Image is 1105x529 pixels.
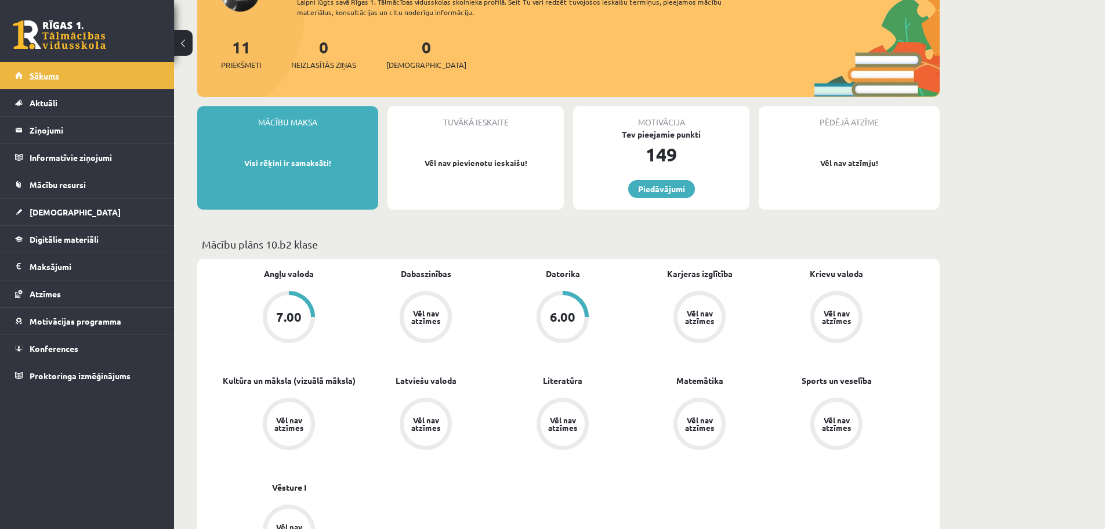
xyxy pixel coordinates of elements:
[15,226,160,253] a: Digitālie materiāli
[15,144,160,171] a: Informatīvie ziņojumi
[393,157,558,169] p: Vēl nav pievienotu ieskaišu!
[357,291,494,346] a: Vēl nav atzīmes
[15,62,160,89] a: Sākums
[768,398,905,452] a: Vēl nav atzīmes
[401,268,451,280] a: Dabaszinības
[220,291,357,346] a: 7.00
[810,268,863,280] a: Krievu valoda
[30,234,99,244] span: Digitālie materiāli
[628,180,695,198] a: Piedāvājumi
[30,289,61,299] span: Atzīmes
[30,70,59,81] span: Sākums
[494,291,631,346] a: 6.00
[13,20,106,49] a: Rīgas 1. Tālmācības vidusskola
[386,59,466,71] span: [DEMOGRAPHIC_DATA]
[573,106,749,128] div: Motivācija
[30,370,131,381] span: Proktoringa izmēģinājums
[15,171,160,198] a: Mācību resursi
[30,179,86,190] span: Mācību resursi
[223,375,356,387] a: Kultūra un māksla (vizuālā māksla)
[276,311,302,323] div: 7.00
[683,310,716,325] div: Vēl nav atzīmes
[30,144,160,171] legend: Informatīvie ziņojumi
[30,207,121,217] span: [DEMOGRAPHIC_DATA]
[15,308,160,334] a: Motivācijas programma
[820,310,853,325] div: Vēl nav atzīmes
[631,398,768,452] a: Vēl nav atzīmes
[15,335,160,362] a: Konferences
[683,416,716,431] div: Vēl nav atzīmes
[410,310,442,325] div: Vēl nav atzīmes
[357,398,494,452] a: Vēl nav atzīmes
[768,291,905,346] a: Vēl nav atzīmes
[546,416,579,431] div: Vēl nav atzīmes
[30,117,160,143] legend: Ziņojumi
[15,362,160,389] a: Proktoringa izmēģinājums
[202,236,935,252] p: Mācību plāns 10.b2 klase
[221,59,261,71] span: Priekšmeti
[291,59,356,71] span: Neizlasītās ziņas
[386,37,466,71] a: 0[DEMOGRAPHIC_DATA]
[765,157,934,169] p: Vēl nav atzīmju!
[221,37,261,71] a: 11Priekšmeti
[15,117,160,143] a: Ziņojumi
[543,375,582,387] a: Literatūra
[30,343,78,354] span: Konferences
[273,416,305,431] div: Vēl nav atzīmes
[197,106,378,128] div: Mācību maksa
[264,268,314,280] a: Angļu valoda
[387,106,564,128] div: Tuvākā ieskaite
[30,253,160,280] legend: Maksājumi
[546,268,580,280] a: Datorika
[802,375,872,387] a: Sports un veselība
[820,416,853,431] div: Vēl nav atzīmes
[396,375,457,387] a: Latviešu valoda
[15,280,160,307] a: Atzīmes
[203,157,372,169] p: Visi rēķini ir samaksāti!
[759,106,940,128] div: Pēdējā atzīme
[550,311,575,323] div: 6.00
[30,316,121,326] span: Motivācijas programma
[272,481,306,494] a: Vēsture I
[631,291,768,346] a: Vēl nav atzīmes
[15,199,160,225] a: [DEMOGRAPHIC_DATA]
[15,89,160,116] a: Aktuāli
[573,128,749,141] div: Tev pieejamie punkti
[220,398,357,452] a: Vēl nav atzīmes
[30,98,57,108] span: Aktuāli
[573,141,749,168] div: 149
[15,253,160,280] a: Maksājumi
[410,416,442,431] div: Vēl nav atzīmes
[676,375,723,387] a: Matemātika
[667,268,733,280] a: Karjeras izglītība
[291,37,356,71] a: 0Neizlasītās ziņas
[494,398,631,452] a: Vēl nav atzīmes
